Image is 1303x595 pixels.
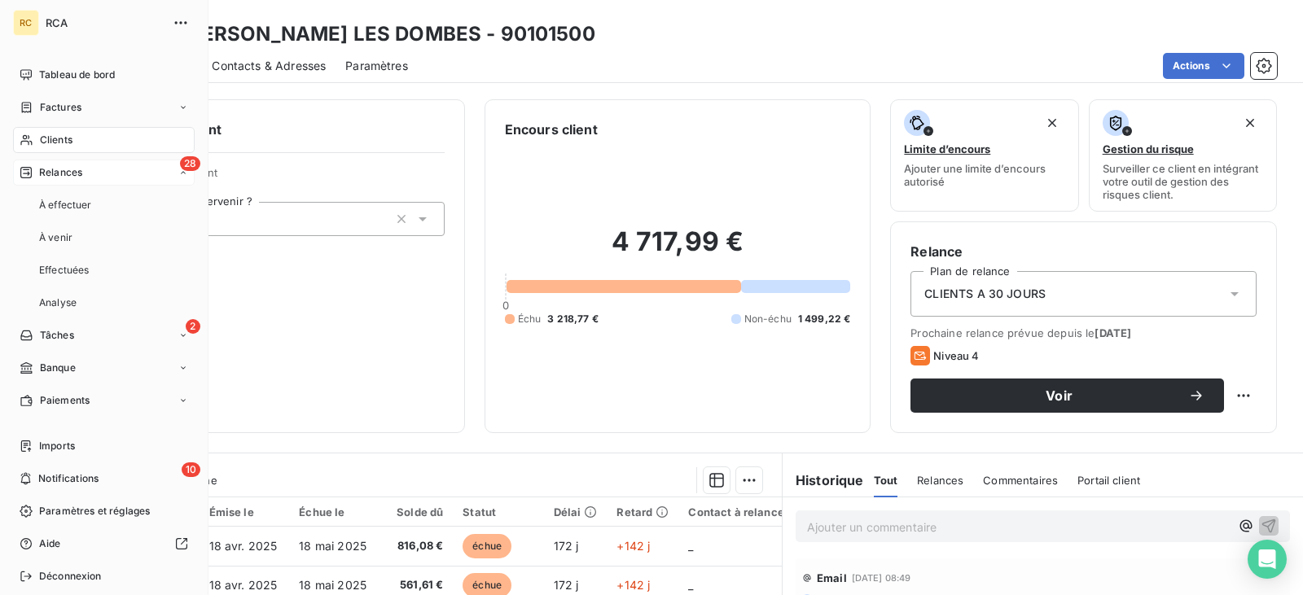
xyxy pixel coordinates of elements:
span: Notifications [38,471,99,486]
span: Paiements [40,393,90,408]
span: À effectuer [39,198,92,212]
span: 561,61 € [393,577,443,593]
div: Échue le [299,505,374,518]
span: 816,08 € [393,538,443,554]
span: Déconnexion [39,569,102,584]
span: Tâches [40,328,74,343]
span: 18 avr. 2025 [209,578,278,592]
div: Contact à relancer [688,505,808,518]
div: Open Intercom Messenger [1248,540,1287,579]
span: 10 [182,462,200,477]
span: Tableau de bord [39,68,115,82]
span: Tout [874,474,898,487]
span: Analyse [39,295,77,310]
span: 1 499,22 € [798,312,851,326]
span: À venir [39,230,72,245]
h6: Relance [910,242,1257,261]
h2: 4 717,99 € [505,225,851,274]
span: Contacts & Adresses [212,58,326,74]
span: Paramètres [345,58,408,74]
span: Niveau 4 [933,349,979,362]
span: +142 j [616,578,650,592]
h3: MC [PERSON_NAME] LES DOMBES - 90101500 [143,20,595,49]
div: RC [13,10,39,36]
span: Portail client [1077,474,1140,487]
span: Paramètres et réglages [39,504,150,518]
div: Retard [616,505,669,518]
span: 18 mai 2025 [299,578,366,592]
span: 172 j [554,578,579,592]
span: Ajouter une limite d’encours autorisé [904,162,1064,188]
a: Aide [13,531,195,557]
span: [DATE] 08:49 [852,573,911,583]
button: Limite d’encoursAjouter une limite d’encours autorisé [890,99,1078,212]
div: Statut [463,505,533,518]
span: Aide [39,536,61,551]
div: Délai [554,505,598,518]
span: Limite d’encours [904,142,990,155]
span: Gestion du risque [1103,142,1194,155]
span: 3 218,77 € [547,312,599,326]
span: Non-échu [744,312,792,326]
span: Effectuées [39,263,90,278]
span: Prochaine relance prévue depuis le [910,326,1257,339]
span: RCA [46,16,163,29]
span: 2 [186,319,200,334]
span: Commentaires [983,474,1058,487]
span: Voir [930,389,1188,402]
div: Solde dû [393,505,443,518]
button: Gestion du risqueSurveiller ce client en intégrant votre outil de gestion des risques client. [1089,99,1277,212]
span: 18 avr. 2025 [209,539,278,553]
h6: Encours client [505,120,598,139]
span: Email [817,571,847,584]
span: échue [463,534,511,558]
span: 172 j [554,539,579,553]
button: Actions [1163,53,1244,79]
span: 0 [502,299,509,312]
span: Échu [518,312,542,326]
span: 28 [180,156,200,171]
span: _ [688,539,693,553]
span: Relances [39,165,82,180]
span: _ [688,578,693,592]
span: Propriétés Client [131,166,445,189]
div: Émise le [209,505,280,518]
span: Surveiller ce client en intégrant votre outil de gestion des risques client. [1103,162,1263,201]
span: CLIENTS A 30 JOURS [924,286,1046,302]
span: [DATE] [1095,326,1131,339]
span: Relances [917,474,963,487]
span: Clients [40,133,72,147]
h6: Historique [783,470,864,490]
span: Banque [40,361,76,375]
h6: Informations client [99,120,445,139]
span: Factures [40,100,81,115]
button: Voir [910,378,1224,413]
span: Imports [39,439,75,453]
span: +142 j [616,539,650,553]
span: 18 mai 2025 [299,539,366,553]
